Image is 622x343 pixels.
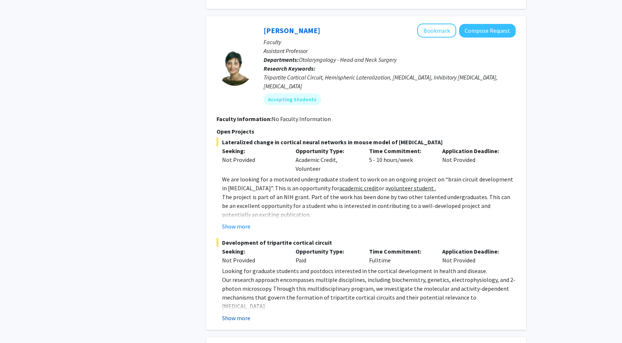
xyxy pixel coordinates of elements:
[296,146,358,155] p: Opportunity Type:
[264,93,321,105] mat-chip: Accepting Students
[437,146,510,173] div: Not Provided
[264,26,320,35] a: [PERSON_NAME]
[222,155,285,164] div: Not Provided
[290,247,364,265] div: Paid
[388,184,436,192] u: volunteer student .
[437,247,510,265] div: Not Provided
[339,184,379,192] u: academic credit
[222,256,285,265] div: Not Provided
[364,247,437,265] div: Fulltime
[442,247,505,256] p: Application Deadline:
[369,146,432,155] p: Time Commitment:
[272,115,331,123] span: No Faculty Information
[459,24,516,38] button: Compose Request to Tara Deemyad
[369,247,432,256] p: Time Commitment:
[217,115,272,123] b: Faculty Information:
[264,56,299,63] b: Departments:
[264,38,516,46] p: Faculty
[264,46,516,55] p: Assistant Professor
[222,314,250,322] button: Show more
[264,65,315,72] b: Research Keywords:
[264,73,516,91] div: Tripartite Cortical Circuit, Hemispheric Lateralization, [MEDICAL_DATA], Inhibitory [MEDICAL_DATA...
[222,192,516,219] p: The project is part of an NIH grant. Part of the work has been done by two other talented undergr...
[296,247,358,256] p: Opportunity Type:
[217,138,516,146] span: Lateralized change in cortical neural networks in mouse model of [MEDICAL_DATA]
[6,310,31,337] iframe: Chat
[222,222,250,231] button: Show more
[222,247,285,256] p: Seeking:
[222,275,516,311] p: Our research approach encompasses multiple disciplines, including biochemistry, genetics, electro...
[222,146,285,155] p: Seeking:
[222,266,516,275] p: Looking for graduate students and postdocs interested in the cortical development in health and d...
[364,146,437,173] div: 5 - 10 hours/week
[290,146,364,173] div: Academic Credit, Volunteer
[299,56,397,63] span: Otolaryngology - Head and Neck Surgery
[417,24,456,38] button: Add Tara Deemyad to Bookmarks
[442,146,505,155] p: Application Deadline:
[217,127,516,136] p: Open Projects
[222,175,516,192] p: We are looking for a motivated undergraduate student to work on an ongoing project on “brain circ...
[217,238,516,247] span: Development of tripartite cortical circuit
